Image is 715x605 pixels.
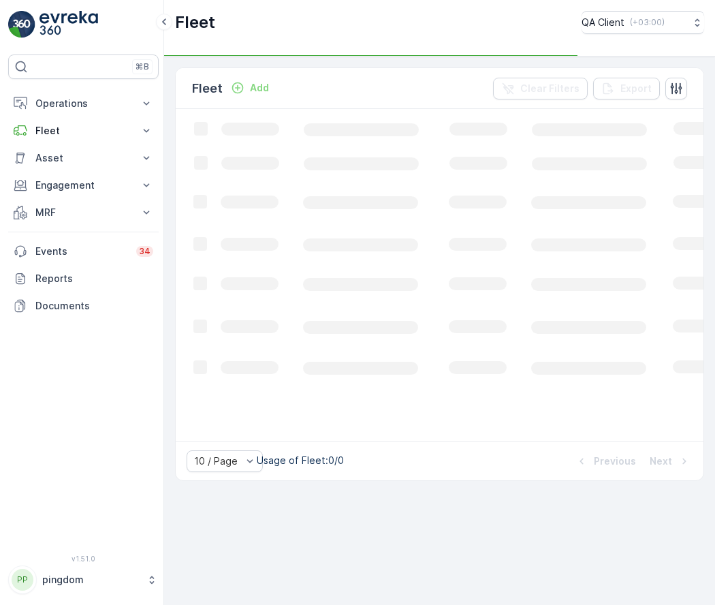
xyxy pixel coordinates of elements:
[35,272,153,285] p: Reports
[8,555,159,563] span: v 1.51.0
[593,78,660,99] button: Export
[136,61,149,72] p: ⌘B
[35,179,131,192] p: Engagement
[250,81,269,95] p: Add
[225,80,274,96] button: Add
[39,11,98,38] img: logo_light-DOdMpM7g.png
[8,117,159,144] button: Fleet
[35,245,128,258] p: Events
[175,12,215,33] p: Fleet
[8,172,159,199] button: Engagement
[493,78,588,99] button: Clear Filters
[8,565,159,594] button: PPpingdom
[35,124,131,138] p: Fleet
[8,11,35,38] img: logo
[42,573,140,587] p: pingdom
[620,82,652,95] p: Export
[35,206,131,219] p: MRF
[8,144,159,172] button: Asset
[8,238,159,265] a: Events34
[630,17,665,28] p: ( +03:00 )
[35,151,131,165] p: Asset
[8,292,159,320] a: Documents
[12,569,33,591] div: PP
[35,97,131,110] p: Operations
[573,453,637,469] button: Previous
[139,246,150,257] p: 34
[520,82,579,95] p: Clear Filters
[8,265,159,292] a: Reports
[582,11,704,34] button: QA Client(+03:00)
[8,199,159,226] button: MRF
[257,454,344,467] p: Usage of Fleet : 0/0
[8,90,159,117] button: Operations
[594,454,636,468] p: Previous
[650,454,672,468] p: Next
[192,79,223,98] p: Fleet
[582,16,624,29] p: QA Client
[35,299,153,313] p: Documents
[648,453,693,469] button: Next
